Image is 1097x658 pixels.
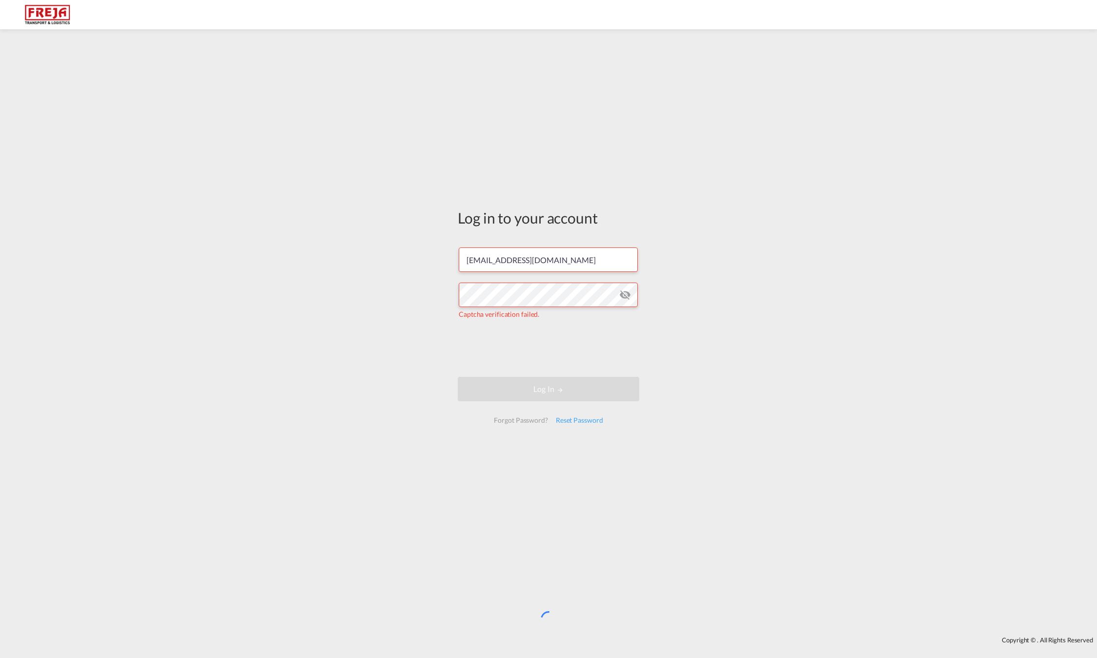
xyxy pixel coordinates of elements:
iframe: reCAPTCHA [474,329,623,367]
input: Enter email/phone number [459,247,638,272]
span: Captcha verification failed. [459,310,539,318]
div: Forgot Password? [490,411,551,429]
img: 586607c025bf11f083711d99603023e7.png [15,4,81,26]
md-icon: icon-eye-off [619,289,631,301]
div: Reset Password [552,411,607,429]
div: Log in to your account [458,207,639,228]
button: LOGIN [458,377,639,401]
